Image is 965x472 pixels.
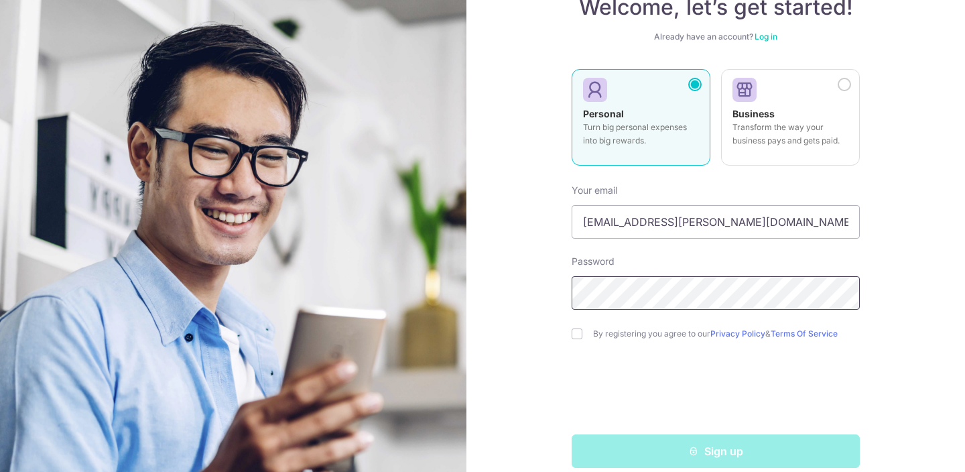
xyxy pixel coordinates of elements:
[572,69,710,174] a: Personal Turn big personal expenses into big rewards.
[732,108,775,119] strong: Business
[614,366,818,418] iframe: reCAPTCHA
[732,121,848,147] p: Transform the way your business pays and gets paid.
[710,329,765,339] a: Privacy Policy
[583,121,699,147] p: Turn big personal expenses into big rewards.
[572,184,617,197] label: Your email
[572,32,860,42] div: Already have an account?
[755,32,777,42] a: Log in
[771,329,838,339] a: Terms Of Service
[593,329,860,339] label: By registering you agree to our &
[583,108,624,119] strong: Personal
[572,205,860,239] input: Enter your Email
[572,255,615,268] label: Password
[721,69,860,174] a: Business Transform the way your business pays and gets paid.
